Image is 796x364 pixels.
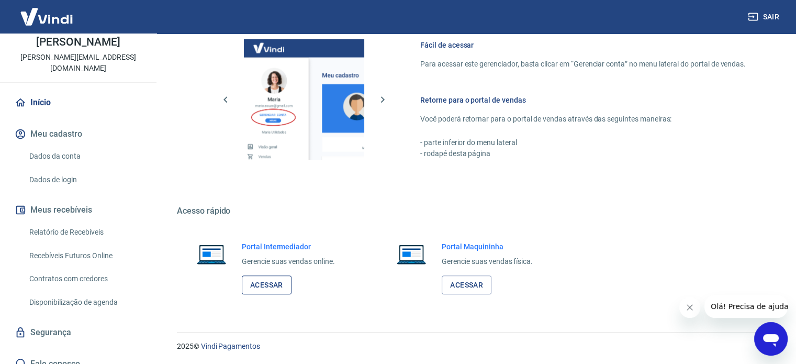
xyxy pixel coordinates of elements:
span: Olá! Precisa de ajuda? [6,7,88,16]
p: [PERSON_NAME] [36,37,120,48]
h6: Portal Intermediador [242,241,335,252]
a: Acessar [242,275,292,295]
a: Segurança [13,321,144,344]
h6: Portal Maquininha [442,241,533,252]
button: Meus recebíveis [13,198,144,222]
a: Disponibilização de agenda [25,292,144,313]
img: Imagem da dashboard mostrando o botão de gerenciar conta na sidebar no lado esquerdo [244,39,364,160]
p: - parte inferior do menu lateral [420,137,746,148]
img: Vindi [13,1,81,32]
p: 2025 © [177,341,771,352]
p: Para acessar este gerenciador, basta clicar em “Gerenciar conta” no menu lateral do portal de ven... [420,59,746,70]
a: Vindi Pagamentos [201,342,260,350]
a: Início [13,91,144,114]
h5: Acesso rápido [177,206,771,216]
a: Acessar [442,275,491,295]
img: Imagem de um notebook aberto [389,241,433,267]
p: Gerencie suas vendas online. [242,256,335,267]
p: Você poderá retornar para o portal de vendas através das seguintes maneiras: [420,114,746,125]
a: Dados de login [25,169,144,191]
p: Gerencie suas vendas física. [442,256,533,267]
p: [PERSON_NAME][EMAIL_ADDRESS][DOMAIN_NAME] [8,52,148,74]
button: Sair [746,7,783,27]
iframe: Botão para abrir a janela de mensagens [754,322,788,356]
iframe: Fechar mensagem [679,297,700,318]
a: Contratos com credores [25,268,144,290]
button: Meu cadastro [13,123,144,146]
a: Dados da conta [25,146,144,167]
h6: Retorne para o portal de vendas [420,95,746,105]
p: - rodapé desta página [420,148,746,159]
a: Recebíveis Futuros Online [25,245,144,267]
a: Relatório de Recebíveis [25,222,144,243]
iframe: Mensagem da empresa [704,295,788,318]
h6: Fácil de acessar [420,40,746,50]
img: Imagem de um notebook aberto [189,241,233,267]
